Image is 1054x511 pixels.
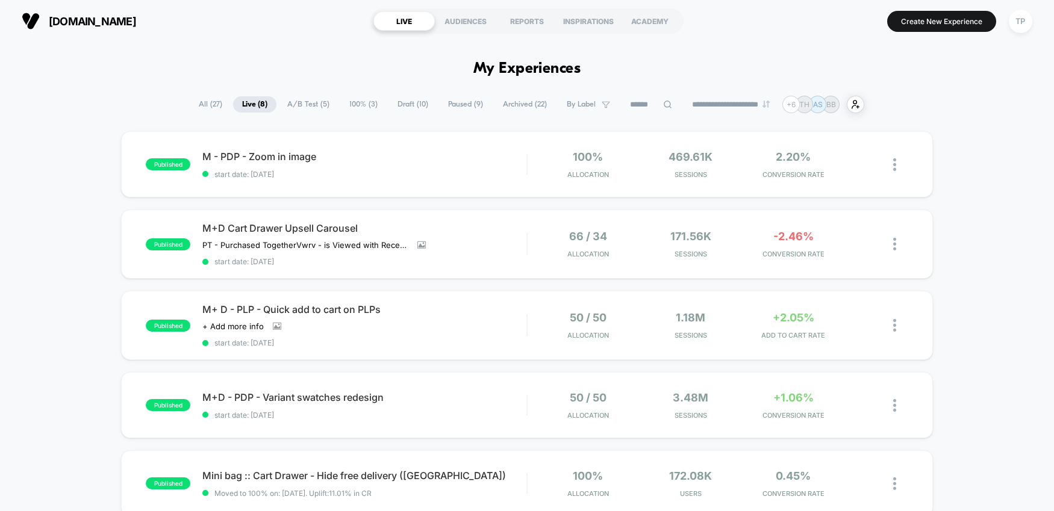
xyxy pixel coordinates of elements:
[893,319,896,332] img: close
[669,469,712,482] span: 172.08k
[573,469,603,482] span: 100%
[619,11,681,31] div: ACADEMY
[887,11,996,32] button: Create New Experience
[745,250,842,258] span: CONVERSION RATE
[494,96,556,113] span: Archived ( 22 )
[573,150,603,163] span: 100%
[146,320,190,332] span: published
[567,100,596,109] span: By Label
[202,469,526,482] span: Mini bag :: Cart Drawer - Hide free delivery ([GEOGRAPHIC_DATA])
[388,96,437,113] span: Draft ( 10 )
[642,489,739,498] span: Users
[202,410,526,420] span: start date: [DATE]
[673,391,708,404] span: 3.48M
[799,100,809,109] p: TH
[642,331,739,339] span: Sessions
[373,11,435,31] div: LIVE
[776,150,811,163] span: 2.20%
[1009,10,1032,33] div: TP
[18,11,140,31] button: [DOMAIN_NAME]
[1005,9,1036,34] button: TP
[22,12,40,30] img: Visually logo
[669,150,713,163] span: 469.61k
[567,250,609,258] span: Allocation
[567,489,609,498] span: Allocation
[570,391,607,404] span: 50 / 50
[202,222,526,234] span: M+D Cart Drawer Upsell Carousel
[893,238,896,250] img: close
[202,391,526,403] span: M+D - PDP - Variant swatches redesign
[190,96,231,113] span: All ( 27 )
[439,96,492,113] span: Paused ( 9 )
[233,96,276,113] span: Live ( 8 )
[202,170,526,179] span: start date: [DATE]
[762,101,770,108] img: end
[745,170,842,179] span: CONVERSION RATE
[569,230,607,243] span: 66 / 34
[773,391,814,404] span: +1.06%
[676,311,705,324] span: 1.18M
[146,158,190,170] span: published
[893,399,896,412] img: close
[567,331,609,339] span: Allocation
[278,96,338,113] span: A/B Test ( 5 )
[146,399,190,411] span: published
[146,477,190,489] span: published
[558,11,619,31] div: INSPIRATIONS
[773,311,814,324] span: +2.05%
[893,477,896,490] img: close
[202,321,264,331] span: + Add more info
[893,158,896,171] img: close
[642,411,739,420] span: Sessions
[435,11,496,31] div: AUDIENCES
[202,338,526,347] span: start date: [DATE]
[214,489,372,498] span: Moved to 100% on: [DATE] . Uplift: 11.01% in CR
[826,100,836,109] p: BB
[670,230,711,243] span: 171.56k
[202,240,408,250] span: PT - Purchased TogetherVwrv - is Viewed with Recently
[745,489,842,498] span: CONVERSION RATE
[567,411,609,420] span: Allocation
[782,96,800,113] div: + 6
[813,100,823,109] p: AS
[146,238,190,250] span: published
[776,469,811,482] span: 0.45%
[202,303,526,315] span: M+ D - PLP - Quick add to cart on PLPs
[496,11,558,31] div: REPORTS
[473,60,581,78] h1: My Experiences
[202,257,526,266] span: start date: [DATE]
[642,170,739,179] span: Sessions
[773,230,814,243] span: -2.46%
[567,170,609,179] span: Allocation
[49,15,136,28] span: [DOMAIN_NAME]
[202,150,526,163] span: M - PDP - Zoom in image
[745,411,842,420] span: CONVERSION RATE
[570,311,607,324] span: 50 / 50
[340,96,387,113] span: 100% ( 3 )
[745,331,842,339] span: ADD TO CART RATE
[642,250,739,258] span: Sessions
